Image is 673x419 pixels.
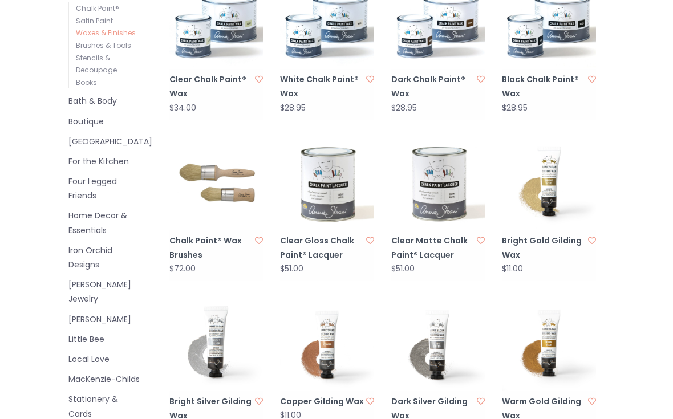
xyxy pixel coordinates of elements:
[68,332,144,347] a: Little Bee
[255,74,263,85] a: Add to wishlist
[68,115,144,129] a: Boutique
[280,394,364,409] a: Copper Gilding Wax
[169,137,263,231] img: Annie Sloan® Chalk Paint® Wax Brushes
[68,372,144,387] a: MacKenzie-Childs
[76,78,97,87] a: Books
[169,104,196,112] div: $34.00
[502,265,523,273] div: $11.00
[68,278,144,306] a: [PERSON_NAME] Jewelry
[255,396,263,407] a: Add to wishlist
[68,174,144,203] a: Four Legged Friends
[477,235,485,246] a: Add to wishlist
[366,74,374,85] a: Add to wishlist
[280,104,306,112] div: $28.95
[280,137,374,231] img: Annie Sloan® Clear Gloss Chalk Paint® Lacquer
[502,234,586,262] a: Bright Gold Gilding Wax
[68,243,144,272] a: Iron Orchid Designs
[391,265,415,273] div: $51.00
[477,74,485,85] a: Add to wishlist
[255,235,263,246] a: Add to wishlist
[280,234,364,262] a: Clear Gloss Chalk Paint® Lacquer
[477,396,485,407] a: Add to wishlist
[68,352,144,367] a: Local Love
[391,72,476,101] a: Dark Chalk Paint® Wax
[169,265,196,273] div: $72.00
[76,16,113,26] a: Satin Paint
[68,135,144,149] a: [GEOGRAPHIC_DATA]
[391,137,485,231] img: Annie Sloan® Clear Matte Chalk Paint® Lacquer
[391,298,485,392] img: Annie Sloan® Dark Silver Gilding Wax
[280,298,374,392] img: Annie Sloan® Copper Gilding Wax
[169,234,254,262] a: Chalk Paint® Wax Brushes
[169,72,254,101] a: Clear Chalk Paint® Wax
[366,396,374,407] a: Add to wishlist
[588,74,596,85] a: Add to wishlist
[502,72,586,101] a: Black Chalk Paint® Wax
[76,3,119,13] a: Chalk Paint®
[76,40,131,50] a: Brushes & Tools
[588,396,596,407] a: Add to wishlist
[391,234,476,262] a: Clear Matte Chalk Paint® Lacquer
[502,137,596,231] img: Annie Sloan® Bright Gold Gilding Wax
[280,72,364,101] a: White Chalk Paint® Wax
[68,209,144,237] a: Home Decor & Essentials
[391,104,417,112] div: $28.95
[588,235,596,246] a: Add to wishlist
[76,28,136,38] a: Waxes & Finishes
[68,94,144,108] a: Bath & Body
[366,235,374,246] a: Add to wishlist
[76,53,117,75] a: Stencils & Decoupage
[502,104,528,112] div: $28.95
[502,298,596,392] img: Annie Sloan® Warm Gold Gilding Wax
[68,154,144,169] a: For the Kitchen
[68,312,144,327] a: [PERSON_NAME]
[280,265,303,273] div: $51.00
[169,298,263,392] img: Annie Sloan® Bright Silver Gilding Wax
